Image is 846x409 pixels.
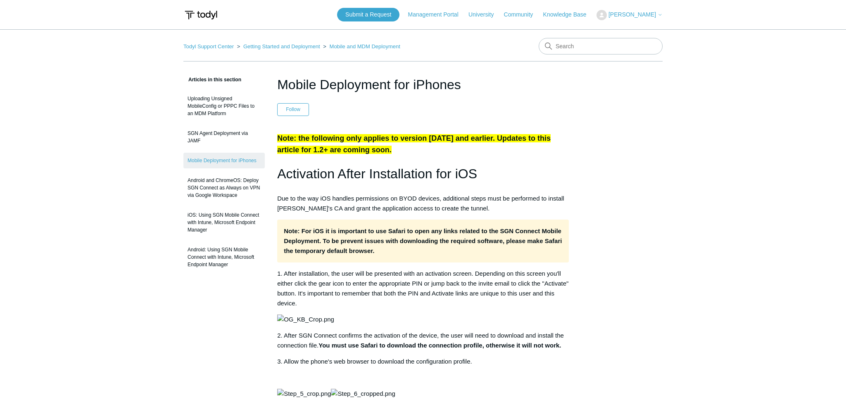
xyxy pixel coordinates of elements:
span: Activation After Installation for iOS [277,166,477,181]
img: Step_5_crop.png [277,389,331,399]
a: Todyl Support Center [183,43,234,50]
a: Getting Started and Deployment [243,43,320,50]
strong: For iOS it is important to use Safari to open any links related to the SGN Connect Mobile Deploym... [284,227,562,254]
img: Todyl Support Center Help Center home page [183,7,219,23]
a: Android and ChromeOS: Deploy SGN Connect as Always on VPN via Google Workspace [183,173,265,203]
strong: Note: [284,227,299,234]
button: [PERSON_NAME] [596,10,663,20]
span: Due to the way iOS handles permissions on BYOD devices, additional steps must be performed to ins... [277,195,564,212]
a: Knowledge Base [543,10,595,19]
a: Uploading Unsigned MobileConfig or PPPC Files to an MDM Platform [183,91,265,121]
span: [PERSON_NAME] [608,11,656,18]
a: Management Portal [408,10,467,19]
span: 1. After installation, the user will be presented with an activation screen. Depending on this sc... [277,270,568,307]
span: 3. Allow the phone's web browser to download the configuration profile. [277,358,472,365]
a: Submit a Request [337,8,399,21]
h1: Mobile Deployment for iPhones [277,75,569,95]
a: Android: Using SGN Mobile Connect with Intune, Microsoft Endpoint Manager [183,242,265,272]
a: SGN Agent Deployment via JAMF [183,125,265,149]
a: iOS: Using SGN Mobile Connect with Intune, Microsoft Endpoint Manager [183,207,265,238]
li: Todyl Support Center [183,43,235,50]
a: Community [504,10,542,19]
img: Step_6_cropped.png [331,389,395,399]
span: Note: the following only applies to version [DATE] and earlier. Updates to this article for 1.2+ ... [277,134,551,154]
span: Articles in this section [183,77,241,83]
a: Mobile and MDM Deployment [330,43,400,50]
li: Mobile and MDM Deployment [321,43,400,50]
a: Mobile Deployment for iPhones [183,153,265,168]
a: University [468,10,502,19]
button: Follow Article [277,103,309,116]
li: Getting Started and Deployment [235,43,322,50]
input: Search [539,38,663,54]
span: 2. After SGN Connect confirms the activation of the device, the user will need to download and in... [277,332,564,349]
strong: You must use Safari to download the connection profile, otherwise it will not work. [318,342,561,349]
img: OG_KB_Crop.png [277,314,334,324]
